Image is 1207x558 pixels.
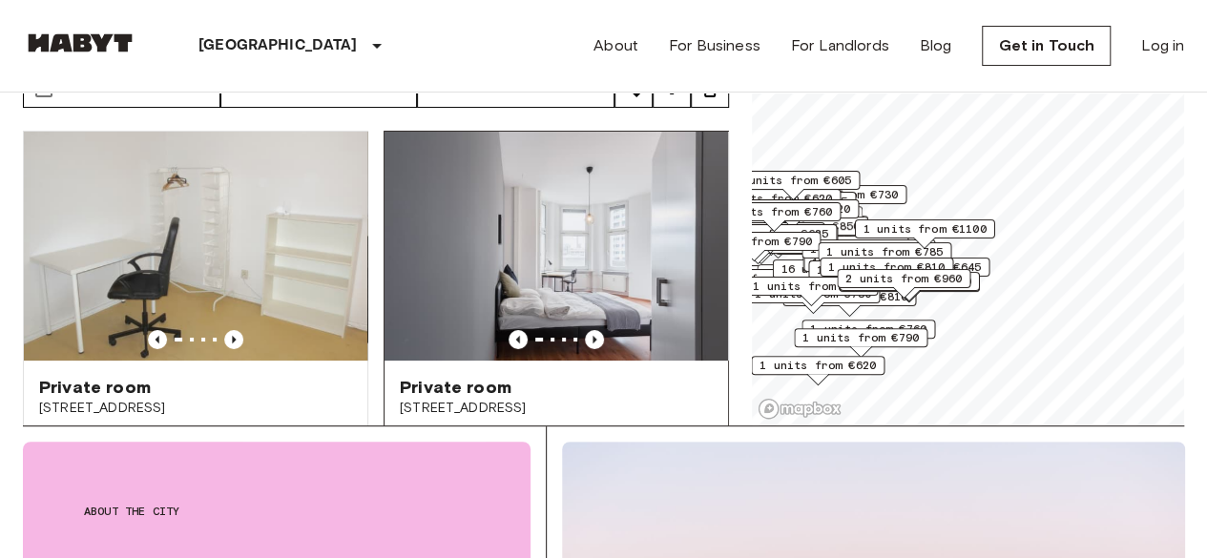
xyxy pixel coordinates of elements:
[781,186,898,203] span: 1 units from €730
[808,260,942,290] div: Map marker
[744,277,878,306] div: Map marker
[23,33,137,52] img: Habyt
[855,219,995,249] div: Map marker
[753,278,869,295] span: 1 units from €725
[734,200,850,217] span: 1 units from €620
[712,225,828,242] span: 2 units from €625
[810,320,926,338] span: 1 units from €760
[687,232,821,261] div: Map marker
[845,270,962,287] span: 2 units from €960
[826,243,943,260] span: 1 units from €785
[794,328,927,358] div: Map marker
[773,259,913,289] div: Map marker
[707,202,841,232] div: Map marker
[198,34,358,57] p: [GEOGRAPHIC_DATA]
[817,261,933,279] span: 1 units from €675
[224,330,243,349] button: Previous image
[760,357,876,374] span: 1 units from €620
[818,242,951,272] div: Map marker
[757,264,890,294] div: Map marker
[39,399,352,418] span: [STREET_ADDRESS]
[783,237,900,254] span: 7 units from €635
[1141,34,1184,57] a: Log in
[24,132,367,361] img: Marketing picture of unit DE-01-031-02M
[509,330,528,349] button: Previous image
[696,233,812,250] span: 1 units from €790
[802,329,919,346] span: 1 units from €790
[820,258,953,287] div: Map marker
[669,34,760,57] a: For Business
[754,266,870,283] span: 2 units from €865
[726,171,860,200] div: Map marker
[148,330,167,349] button: Previous image
[384,131,729,537] a: Marketing picture of unit DE-01-047-05HPrevious imagePrevious imagePrivate room[STREET_ADDRESS]17...
[696,270,812,287] span: 1 units from €875
[39,376,151,399] span: Private room
[758,398,842,420] a: Mapbox logo
[864,258,981,276] span: 5 units from €645
[765,265,882,282] span: 1 units from €875
[848,273,971,290] span: 1 units from €1280
[400,376,511,399] span: Private room
[791,34,889,57] a: For Landlords
[775,236,908,265] div: Map marker
[687,269,821,299] div: Map marker
[585,330,604,349] button: Previous image
[735,172,851,189] span: 4 units from €605
[864,220,987,238] span: 1 units from €1100
[781,260,905,278] span: 16 units from €650
[84,503,469,520] span: About the city
[400,399,713,418] span: [STREET_ADDRESS]
[23,131,368,537] a: Marketing picture of unit DE-01-031-02MPrevious imagePrevious imagePrivate room[STREET_ADDRESS]16...
[828,258,945,276] span: 1 units from €810
[982,26,1111,66] a: Get in Touch
[385,132,728,361] img: Marketing picture of unit DE-01-047-05H
[840,272,980,301] div: Map marker
[920,34,952,57] a: Blog
[593,34,638,57] a: About
[751,356,884,385] div: Map marker
[801,320,935,349] div: Map marker
[716,203,832,220] span: 1 units from €760
[837,269,970,299] div: Map marker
